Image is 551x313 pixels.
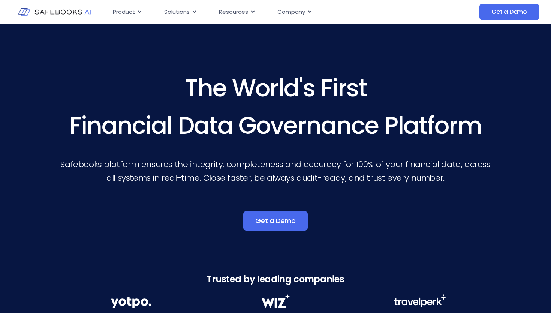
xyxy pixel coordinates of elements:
[60,158,491,185] p: Safebooks platform ensures the integrity, completeness and accuracy for 100% of your financial da...
[491,8,527,16] span: Get a Demo
[107,5,419,19] nav: Menu
[111,294,151,310] img: Financial Data Governance 1
[107,5,419,19] div: Menu Toggle
[394,294,446,307] img: Financial Data Governance 3
[60,69,491,144] h3: The World's First Financial Data Governance Platform
[243,211,308,231] a: Get a Demo
[255,217,296,225] span: Get a Demo
[277,8,305,16] span: Company
[479,4,539,20] a: Get a Demo
[113,8,135,16] span: Product
[219,8,248,16] span: Resources
[258,294,293,308] img: Financial Data Governance 2
[164,8,190,16] span: Solutions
